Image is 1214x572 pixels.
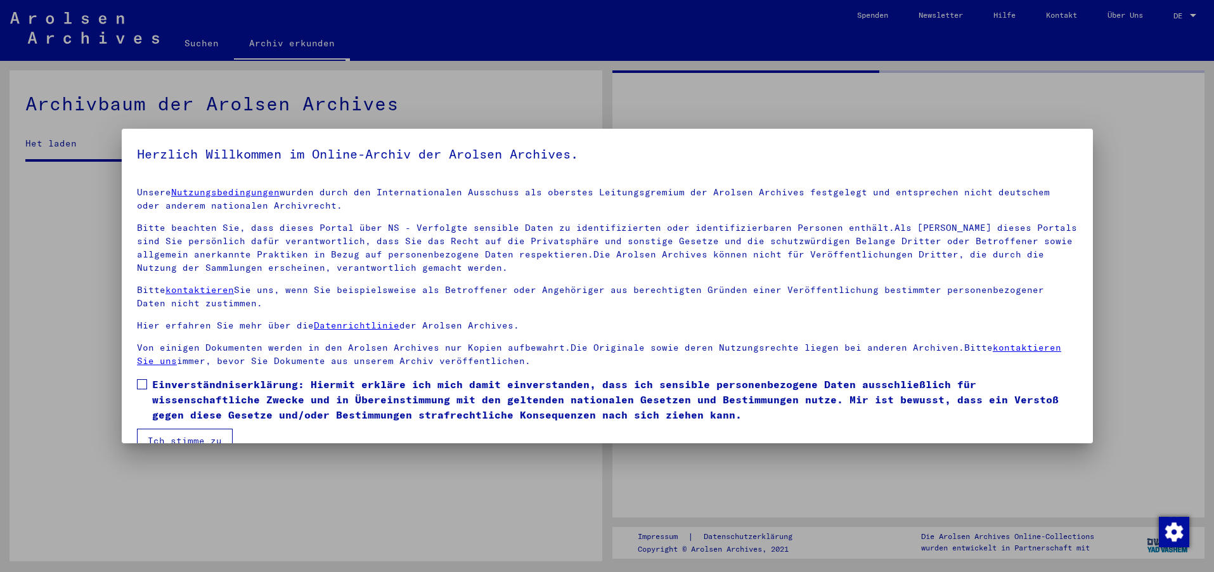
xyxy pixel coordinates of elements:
a: kontaktieren [165,284,234,296]
a: Nutzungsbedingungen [171,186,280,198]
a: Datenrichtlinie [314,320,399,331]
p: Bitte Sie uns, wenn Sie beispielsweise als Betroffener oder Angehöriger aus berechtigten Gründen ... [137,283,1078,310]
p: Bitte beachten Sie, dass dieses Portal über NS - Verfolgte sensible Daten zu identifizierten oder... [137,221,1078,275]
p: Hier erfahren Sie mehr über die der Arolsen Archives. [137,319,1078,332]
p: Von einigen Dokumenten werden in den Arolsen Archives nur Kopien aufbewahrt.Die Originale sowie d... [137,341,1078,368]
a: kontaktieren Sie uns [137,342,1061,367]
p: Unsere wurden durch den Internationalen Ausschuss als oberstes Leitungsgremium der Arolsen Archiv... [137,186,1078,212]
button: Ich stimme zu [137,429,233,453]
span: Einverständniserklärung: Hiermit erkläre ich mich damit einverstanden, dass ich sensible personen... [152,377,1078,422]
img: Zustimmung ändern [1159,517,1189,547]
h5: Herzlich Willkommen im Online-Archiv der Arolsen Archives. [137,144,1078,164]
